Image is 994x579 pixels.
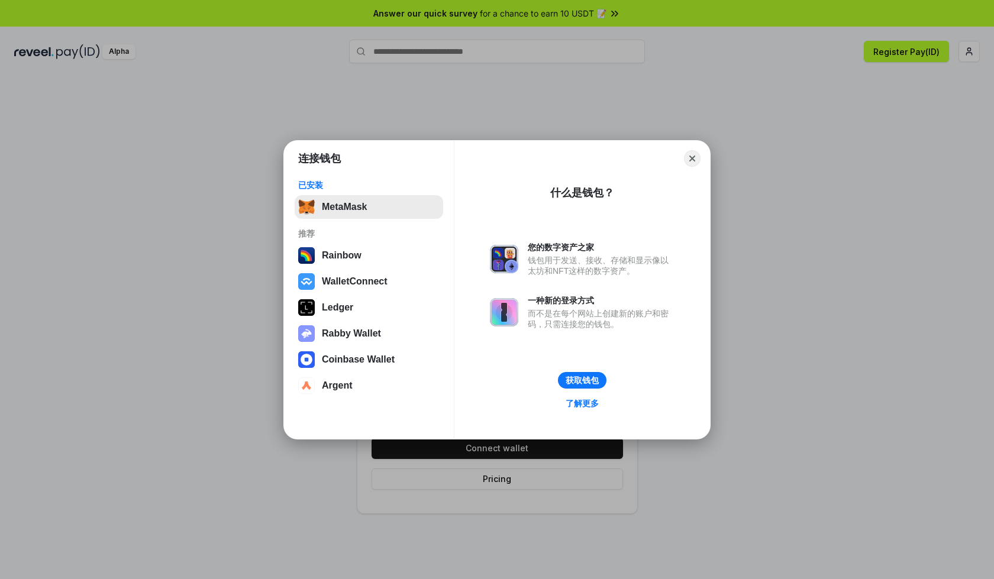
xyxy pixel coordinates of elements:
[559,396,606,411] a: 了解更多
[298,151,341,166] h1: 连接钱包
[295,296,443,319] button: Ledger
[490,298,518,326] img: svg+xml,%3Csvg%20xmlns%3D%22http%3A%2F%2Fwww.w3.org%2F2000%2Fsvg%22%20fill%3D%22none%22%20viewBox...
[322,354,395,365] div: Coinbase Wallet
[322,202,367,212] div: MetaMask
[298,273,315,290] img: svg+xml,%3Csvg%20width%3D%2228%22%20height%3D%2228%22%20viewBox%3D%220%200%2028%2028%22%20fill%3D...
[322,302,353,313] div: Ledger
[298,377,315,394] img: svg+xml,%3Csvg%20width%3D%2228%22%20height%3D%2228%22%20viewBox%3D%220%200%2028%2028%22%20fill%3D...
[298,299,315,316] img: svg+xml,%3Csvg%20xmlns%3D%22http%3A%2F%2Fwww.w3.org%2F2000%2Fsvg%22%20width%3D%2228%22%20height%3...
[295,244,443,267] button: Rainbow
[684,150,701,167] button: Close
[490,245,518,273] img: svg+xml,%3Csvg%20xmlns%3D%22http%3A%2F%2Fwww.w3.org%2F2000%2Fsvg%22%20fill%3D%22none%22%20viewBox...
[566,375,599,386] div: 获取钱包
[528,295,674,306] div: 一种新的登录方式
[322,380,353,391] div: Argent
[550,186,614,200] div: 什么是钱包？
[298,351,315,368] img: svg+xml,%3Csvg%20width%3D%2228%22%20height%3D%2228%22%20viewBox%3D%220%200%2028%2028%22%20fill%3D...
[566,398,599,409] div: 了解更多
[322,328,381,339] div: Rabby Wallet
[298,228,440,239] div: 推荐
[528,242,674,253] div: 您的数字资产之家
[528,308,674,329] div: 而不是在每个网站上创建新的账户和密码，只需连接您的钱包。
[298,247,315,264] img: svg+xml,%3Csvg%20width%3D%22120%22%20height%3D%22120%22%20viewBox%3D%220%200%20120%20120%22%20fil...
[295,322,443,345] button: Rabby Wallet
[558,372,606,389] button: 获取钱包
[298,199,315,215] img: svg+xml,%3Csvg%20fill%3D%22none%22%20height%3D%2233%22%20viewBox%3D%220%200%2035%2033%22%20width%...
[295,270,443,293] button: WalletConnect
[528,255,674,276] div: 钱包用于发送、接收、存储和显示像以太坊和NFT这样的数字资产。
[298,180,440,190] div: 已安装
[295,374,443,397] button: Argent
[295,195,443,219] button: MetaMask
[295,348,443,371] button: Coinbase Wallet
[298,325,315,342] img: svg+xml,%3Csvg%20xmlns%3D%22http%3A%2F%2Fwww.w3.org%2F2000%2Fsvg%22%20fill%3D%22none%22%20viewBox...
[322,276,388,287] div: WalletConnect
[322,250,362,261] div: Rainbow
